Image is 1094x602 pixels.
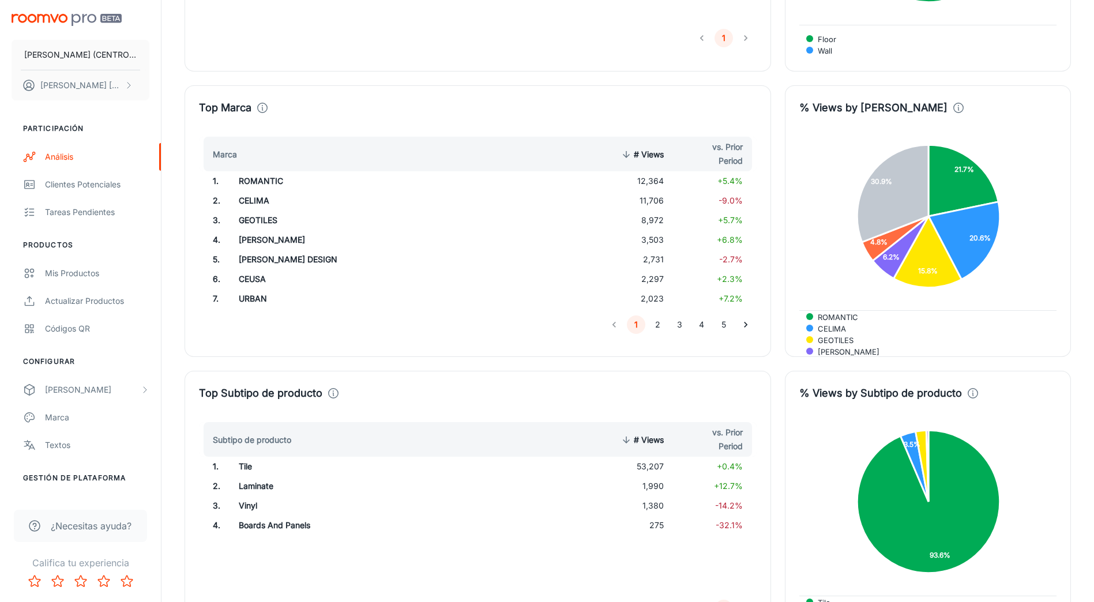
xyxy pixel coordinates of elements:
[199,385,322,401] h4: Top Subtipo de producto
[45,383,140,396] div: [PERSON_NAME]
[199,210,230,230] td: 3 .
[9,556,152,570] p: Califica tu experiencia
[682,140,743,168] span: vs. Prior Period
[719,254,743,264] span: -2.7%
[230,457,479,476] td: Tile
[230,191,479,210] td: CELIMA
[717,235,743,244] span: +6.8%
[45,206,149,219] div: Tareas pendientes
[45,267,149,280] div: Mis productos
[213,433,306,447] span: Subtipo de producto
[809,323,846,334] span: CELIMA
[589,476,673,496] td: 1,990
[199,171,230,191] td: 1 .
[716,520,743,530] span: -32.1%
[199,496,230,516] td: 3 .
[693,315,711,334] button: Go to page 4
[199,476,230,496] td: 2 .
[589,289,673,308] td: 2,023
[589,250,673,269] td: 2,731
[213,148,252,161] span: Marca
[40,79,122,92] p: [PERSON_NAME] [PERSON_NAME]
[715,501,743,510] span: -14.2%
[691,29,757,47] nav: pagination navigation
[12,70,149,100] button: [PERSON_NAME] [PERSON_NAME]
[715,29,733,47] button: page 1
[115,570,138,593] button: Rate 5 star
[230,210,479,230] td: GEOTILES
[589,457,673,476] td: 53,207
[199,269,230,289] td: 6 .
[199,250,230,269] td: 5 .
[718,215,743,225] span: +5.7%
[69,570,92,593] button: Rate 3 star
[809,347,879,357] span: [PERSON_NAME]
[230,496,479,516] td: Vinyl
[199,191,230,210] td: 2 .
[45,322,149,335] div: Códigos QR
[199,516,230,535] td: 4 .
[799,385,962,401] h4: % Views by Subtipo de producto
[45,295,149,307] div: Actualizar productos
[717,176,743,186] span: +5.4%
[799,100,948,116] h4: % Views by [PERSON_NAME]
[12,40,149,70] button: [PERSON_NAME] (CENTRO CERAMICO LAS [PERSON_NAME] SAC)
[603,315,757,334] nav: pagination navigation
[199,289,230,308] td: 7 .
[714,481,743,491] span: +12.7%
[809,34,836,44] span: Floor
[589,496,673,516] td: 1,380
[45,178,149,191] div: Clientes potenciales
[682,426,743,453] span: vs. Prior Period
[715,315,733,334] button: Go to page 5
[627,315,645,334] button: page 1
[589,191,673,210] td: 11,706
[717,274,743,284] span: +2.3%
[230,171,479,191] td: ROMANTIC
[230,476,479,496] td: Laminate
[45,439,149,451] div: Textos
[589,230,673,250] td: 3,503
[809,312,858,322] span: ROMANTIC
[809,46,832,56] span: Wall
[92,570,115,593] button: Rate 4 star
[24,48,137,61] p: [PERSON_NAME] (CENTRO CERAMICO LAS [PERSON_NAME] SAC)
[717,461,743,471] span: +0.4%
[230,269,479,289] td: CEUSA
[589,210,673,230] td: 8,972
[589,516,673,535] td: 275
[199,100,251,116] h4: Top Marca
[671,315,689,334] button: Go to page 3
[45,150,149,163] div: Análisis
[736,315,755,334] button: Go to next page
[199,230,230,250] td: 4 .
[619,433,664,447] span: # Views
[230,289,479,308] td: URBAN
[46,570,69,593] button: Rate 2 star
[619,148,664,161] span: # Views
[230,250,479,269] td: [PERSON_NAME] DESIGN
[51,519,131,533] span: ¿Necesitas ayuda?
[809,335,854,345] span: GEOTILES
[45,411,149,424] div: Marca
[719,294,743,303] span: +7.2%
[230,516,479,535] td: Boards And Panels
[719,195,743,205] span: -9.0%
[23,570,46,593] button: Rate 1 star
[589,171,673,191] td: 12,364
[589,269,673,289] td: 2,297
[649,315,667,334] button: Go to page 2
[230,230,479,250] td: [PERSON_NAME]
[199,457,230,476] td: 1 .
[12,14,122,26] img: Roomvo PRO Beta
